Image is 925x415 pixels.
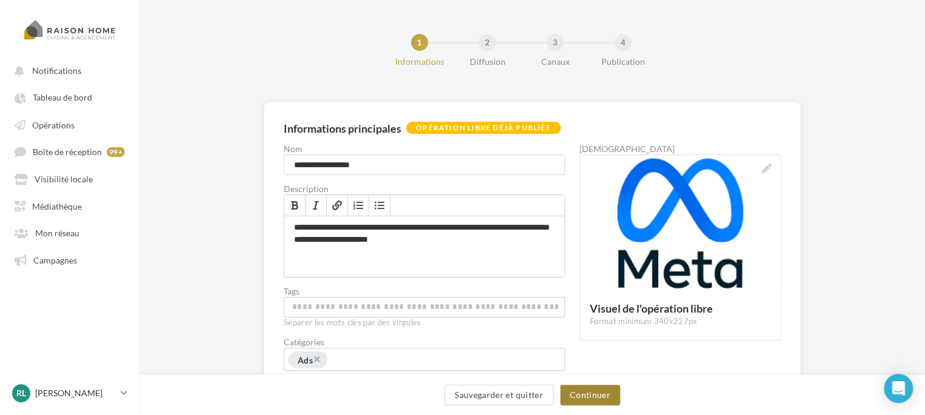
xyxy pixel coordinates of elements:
div: Choisissez une catégorie [284,348,565,371]
button: Sauvegarder et quitter [444,385,553,405]
div: Canaux [516,56,594,68]
span: Boîte de réception [33,147,102,157]
p: [PERSON_NAME] [35,387,116,399]
input: Choisissez une catégorie [329,353,419,367]
a: Boîte de réception 99+ [7,140,132,162]
a: RL [PERSON_NAME] [10,382,130,405]
span: Opérations [32,119,75,130]
span: Campagnes [33,254,77,265]
label: Nom [284,145,565,153]
div: 2 [479,34,496,51]
input: Permet aux affiliés de trouver l'opération libre plus facilement [287,300,562,314]
div: Informations principales [284,123,401,134]
div: 1 [411,34,428,51]
div: Opération libre déjà publiée [406,122,561,134]
span: × [313,353,320,365]
div: Séparer les catégories avec des virgules [284,371,565,384]
span: Mon réseau [35,228,79,238]
a: Opérations [7,113,132,135]
label: Tags [284,287,565,296]
a: Mon réseau [7,221,132,243]
a: Gras (Ctrl+B) [284,195,306,216]
div: 3 [547,34,564,51]
div: Format minimum 340x227px [590,316,770,327]
div: Visuel de l'opération libre [590,303,770,314]
div: Séparer les mots clés par des virgules [284,317,565,328]
div: Publication [584,56,662,68]
div: 4 [615,34,632,51]
a: Tableau de bord [7,86,132,108]
div: Informations [381,56,458,68]
span: RL [16,387,26,399]
a: Italique (Ctrl+I) [306,195,327,216]
a: Lien [327,195,348,216]
button: Continuer [560,385,620,405]
div: 99+ [107,147,125,157]
a: Insérer/Supprimer une liste numérotée [348,195,369,216]
span: Tableau de bord [33,93,92,103]
div: Permet aux affiliés de trouver l'opération libre plus facilement [284,297,565,317]
span: Médiathèque [32,201,82,211]
button: Notifications [7,59,127,81]
label: Description [284,185,565,193]
span: Ads [298,354,313,365]
a: Visibilité locale [7,167,132,189]
a: Insérer/Supprimer une liste à puces [369,195,390,216]
a: Campagnes [7,248,132,270]
span: Visibilité locale [35,174,93,184]
div: Catégories [284,338,565,347]
div: Diffusion [449,56,526,68]
span: Notifications [32,65,81,76]
a: Médiathèque [7,194,132,216]
div: [DEMOGRAPHIC_DATA] [579,145,781,153]
div: Open Intercom Messenger [884,374,913,403]
div: Permet de préciser les enjeux de la campagne à vos affiliés [284,216,564,277]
